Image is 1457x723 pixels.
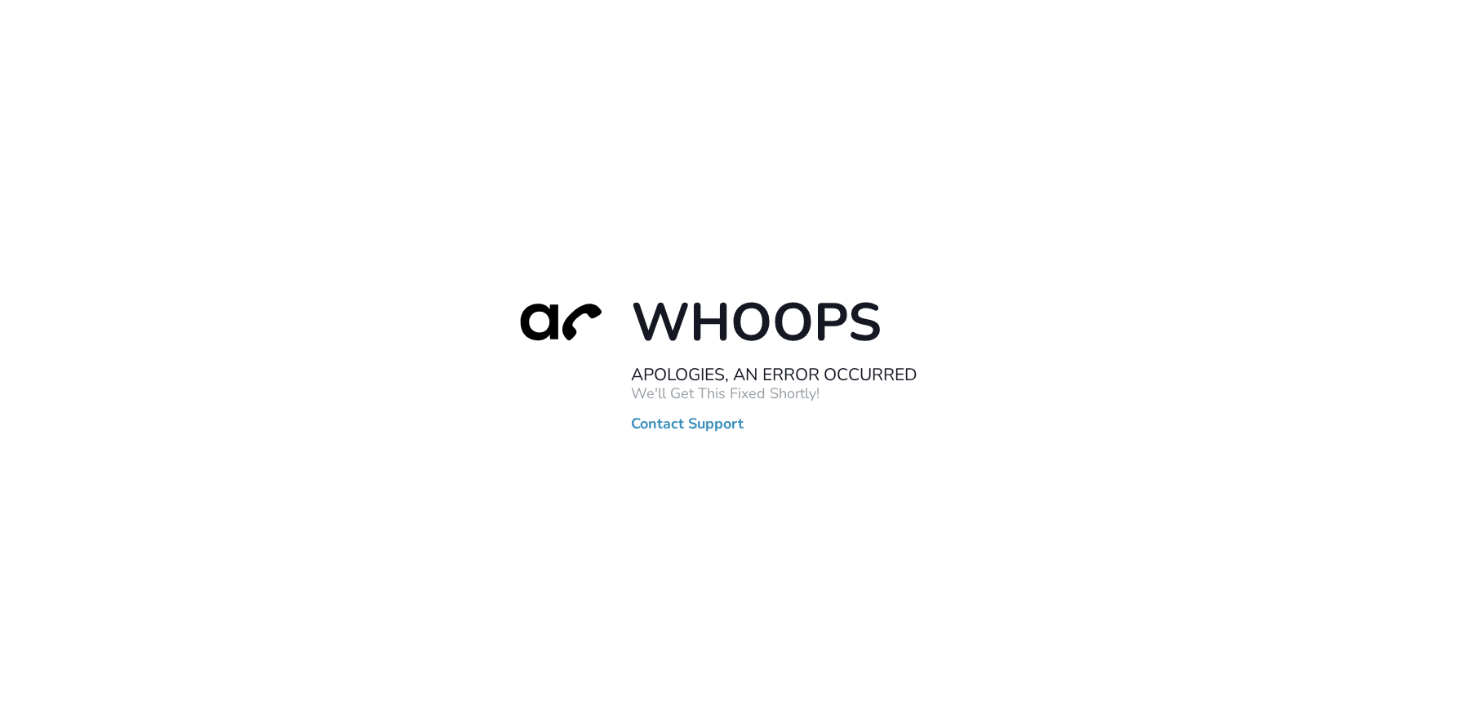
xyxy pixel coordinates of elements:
[631,417,744,433] a: Contact Support
[631,365,957,386] h2: Apologies, An Error Occurred
[631,386,957,402] p: We'll Get This Fixed Shortly!
[1319,652,1445,711] iframe: Checklist
[1410,296,1457,426] iframe: Resource Center
[631,290,957,356] h1: Whoops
